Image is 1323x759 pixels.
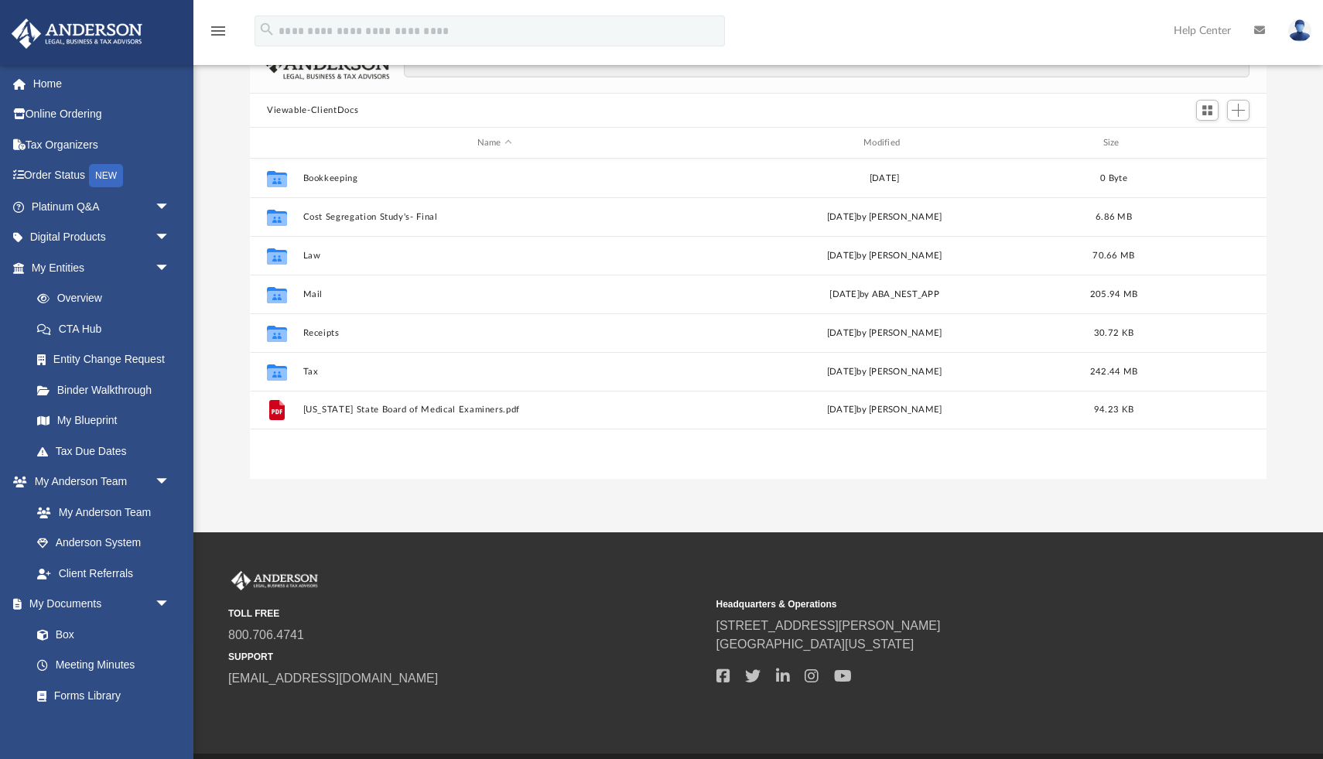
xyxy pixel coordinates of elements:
div: [DATE] by [PERSON_NAME] [693,365,1076,379]
button: [US_STATE] State Board of Medical Examiners.pdf [303,405,686,415]
span: arrow_drop_down [155,191,186,223]
a: [EMAIL_ADDRESS][DOMAIN_NAME] [228,672,438,685]
span: arrow_drop_down [155,222,186,254]
a: Digital Productsarrow_drop_down [11,222,193,253]
div: Name [303,136,686,150]
img: Anderson Advisors Platinum Portal [228,571,321,591]
a: Meeting Minutes [22,650,186,681]
img: Anderson Advisors Platinum Portal [7,19,147,49]
a: Box [22,619,178,650]
span: arrow_drop_down [155,252,186,284]
button: Viewable-ClientDocs [267,104,358,118]
div: Modified [692,136,1076,150]
span: 6.86 MB [1096,213,1132,221]
button: Law [303,251,686,261]
a: Home [11,68,193,99]
div: [DATE] [693,172,1076,186]
div: NEW [89,164,123,187]
button: Mail [303,289,686,299]
div: Size [1083,136,1145,150]
div: [DATE] by [PERSON_NAME] [693,249,1076,263]
span: 94.23 KB [1094,405,1133,414]
small: Headquarters & Operations [716,597,1194,611]
a: CTA Hub [22,313,193,344]
button: Add [1227,100,1250,121]
div: [DATE] by [PERSON_NAME] [693,403,1076,417]
a: Forms Library [22,680,178,711]
a: [GEOGRAPHIC_DATA][US_STATE] [716,638,914,651]
i: search [258,21,275,38]
img: User Pic [1288,19,1311,42]
div: grid [250,159,1267,480]
a: My Entitiesarrow_drop_down [11,252,193,283]
span: 30.72 KB [1094,329,1133,337]
div: id [1151,136,1260,150]
span: arrow_drop_down [155,467,186,498]
a: Client Referrals [22,558,186,589]
span: 205.94 MB [1090,290,1137,299]
button: Switch to Grid View [1196,100,1219,121]
a: Tax Organizers [11,129,193,160]
button: Bookkeeping [303,173,686,183]
a: Entity Change Request [22,344,193,375]
button: Cost Segregation Study's- Final [303,212,686,222]
a: 800.706.4741 [228,628,304,641]
div: [DATE] by [PERSON_NAME] [693,327,1076,340]
button: Receipts [303,328,686,338]
a: Tax Due Dates [22,436,193,467]
small: TOLL FREE [228,607,706,621]
a: [STREET_ADDRESS][PERSON_NAME] [716,619,941,632]
div: id [257,136,296,150]
span: [DATE] [829,290,860,299]
div: by ABA_NEST_APP [693,288,1076,302]
a: Order StatusNEW [11,160,193,192]
span: 70.66 MB [1092,251,1134,260]
a: My Blueprint [22,405,186,436]
div: [DATE] by [PERSON_NAME] [693,210,1076,224]
a: My Anderson Teamarrow_drop_down [11,467,186,497]
button: Tax [303,367,686,377]
a: My Documentsarrow_drop_down [11,589,186,620]
i: menu [209,22,227,40]
a: My Anderson Team [22,497,178,528]
a: Anderson System [22,528,186,559]
span: 0 Byte [1100,174,1127,183]
a: menu [209,29,227,40]
span: arrow_drop_down [155,589,186,621]
a: Online Ordering [11,99,193,130]
a: Overview [22,283,193,314]
span: 242.44 MB [1090,368,1137,376]
a: Binder Walkthrough [22,374,193,405]
small: SUPPORT [228,650,706,664]
a: Platinum Q&Aarrow_drop_down [11,191,193,222]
